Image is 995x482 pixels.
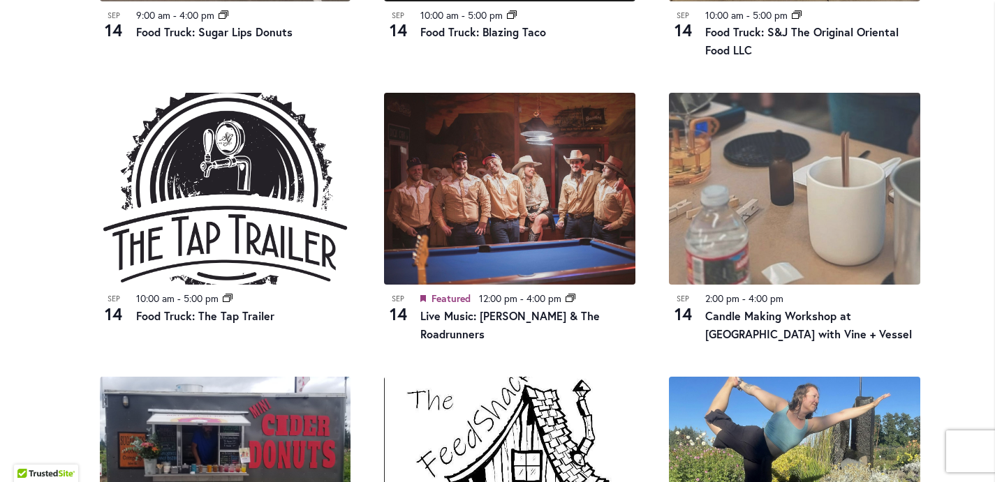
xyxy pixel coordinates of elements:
[669,302,697,326] span: 14
[177,292,181,305] span: -
[526,292,561,305] time: 4:00 pm
[420,8,459,22] time: 10:00 am
[705,24,899,57] a: Food Truck: S&J The Original Oriental Food LLC
[100,293,128,305] span: Sep
[384,10,412,22] span: Sep
[742,292,746,305] span: -
[384,18,412,42] span: 14
[753,8,788,22] time: 5:00 pm
[705,308,912,341] a: Candle Making Workshop at [GEOGRAPHIC_DATA] with Vine + Vessel
[705,292,739,305] time: 2:00 pm
[746,8,750,22] span: -
[136,8,170,22] time: 9:00 am
[669,93,920,285] img: 93f53704220c201f2168fc261161dde5
[173,8,177,22] span: -
[520,292,524,305] span: -
[384,302,412,326] span: 14
[136,308,274,323] a: Food Truck: The Tap Trailer
[384,93,635,285] img: Live Music: Olivia Harms and the Roadrunners
[749,292,783,305] time: 4:00 pm
[10,432,50,472] iframe: Launch Accessibility Center
[100,302,128,326] span: 14
[184,292,219,305] time: 5:00 pm
[705,8,744,22] time: 10:00 am
[100,10,128,22] span: Sep
[669,293,697,305] span: Sep
[432,292,471,305] span: Featured
[462,8,465,22] span: -
[420,291,426,307] em: Featured
[479,292,517,305] time: 12:00 pm
[468,8,503,22] time: 5:00 pm
[136,24,293,39] a: Food Truck: Sugar Lips Donuts
[100,18,128,42] span: 14
[420,308,600,341] a: Live Music: [PERSON_NAME] & The Roadrunners
[669,10,697,22] span: Sep
[100,93,351,285] img: Food Truck: The Tap Trailer
[179,8,214,22] time: 4:00 pm
[384,293,412,305] span: Sep
[420,24,546,39] a: Food Truck: Blazing Taco
[136,292,175,305] time: 10:00 am
[669,18,697,42] span: 14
